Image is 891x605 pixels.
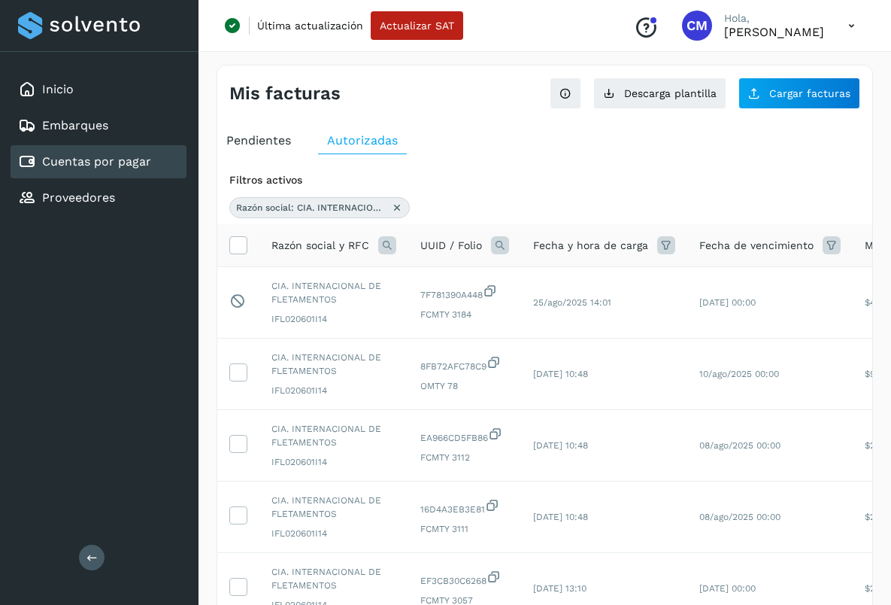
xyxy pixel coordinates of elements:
[624,88,717,99] span: Descarga plantilla
[229,197,410,218] div: Razón social: CIA. INTERNACIONAL DE FLETAMENTO
[271,527,396,540] span: IFL020601I14
[420,355,509,373] span: 8FB72AFC78C9
[420,238,482,254] span: UUID / Folio
[699,369,779,379] span: 10/ago/2025 00:00
[327,133,398,147] span: Autorizadas
[380,20,454,31] span: Actualizar SAT
[271,455,396,469] span: IFL020601I14
[236,201,386,214] span: Razón social: CIA. INTERNACIONAL DE FLETAMENTO
[769,88,850,99] span: Cargar facturas
[420,498,509,516] span: 16D4A3EB3E81
[420,379,509,393] span: OMTY 78
[533,440,588,451] span: [DATE] 10:48
[533,512,588,522] span: [DATE] 10:48
[42,154,151,169] a: Cuentas por pagar
[271,565,396,592] span: CIA. INTERNACIONAL DE FLETAMENTOS
[11,73,186,106] div: Inicio
[271,312,396,326] span: IFL020601I14
[11,145,186,178] div: Cuentas por pagar
[42,82,74,96] a: Inicio
[699,583,756,594] span: [DATE] 00:00
[593,78,726,109] button: Descarga plantilla
[699,238,814,254] span: Fecha de vencimiento
[699,440,780,451] span: 08/ago/2025 00:00
[738,78,860,109] button: Cargar facturas
[42,118,108,132] a: Embarques
[420,284,509,302] span: 7F781390A448
[371,11,463,40] button: Actualizar SAT
[271,384,396,397] span: IFL020601I14
[271,238,369,254] span: Razón social y RFC
[271,494,396,521] span: CIA. INTERNACIONAL DE FLETAMENTOS
[699,297,756,308] span: [DATE] 00:00
[11,181,186,214] div: Proveedores
[229,83,341,105] h4: Mis facturas
[724,12,824,25] p: Hola,
[420,522,509,536] span: FCMTY 3111
[533,297,611,308] span: 25/ago/2025 14:01
[271,422,396,449] span: CIA. INTERNACIONAL DE FLETAMENTOS
[226,133,291,147] span: Pendientes
[257,19,363,32] p: Última actualización
[533,238,648,254] span: Fecha y hora de carga
[229,172,860,188] div: Filtros activos
[533,583,586,594] span: [DATE] 13:10
[724,25,824,39] p: Cynthia Mendoza
[42,190,115,205] a: Proveedores
[271,279,396,306] span: CIA. INTERNACIONAL DE FLETAMENTOS
[420,570,509,588] span: EF3CB30C6268
[420,451,509,464] span: FCMTY 3112
[699,512,780,522] span: 08/ago/2025 00:00
[271,351,396,378] span: CIA. INTERNACIONAL DE FLETAMENTOS
[533,369,588,379] span: [DATE] 10:48
[420,308,509,321] span: FCMTY 3184
[420,427,509,445] span: EA966CD5FB86
[11,109,186,142] div: Embarques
